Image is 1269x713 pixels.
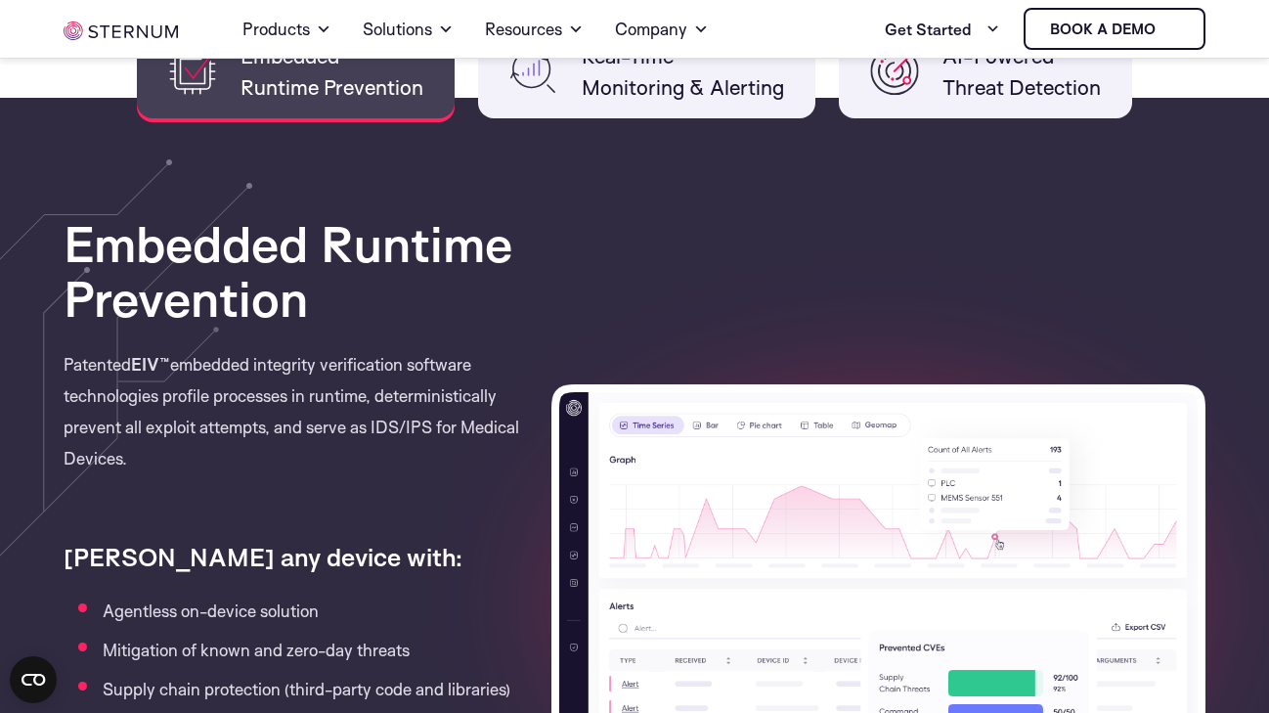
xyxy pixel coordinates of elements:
[1024,8,1205,50] a: Book a demo
[363,2,454,57] a: Solutions
[64,349,522,504] p: Patented embedded integrity verification software technologies profile processes in runtime, dete...
[64,22,178,41] img: sternum iot
[485,2,584,57] a: Resources
[168,47,217,96] img: EmbeddedRuntime Prevention
[64,512,522,572] h4: [PERSON_NAME] any device with:
[103,635,522,662] li: Mitigation of known and zero-day threats
[242,2,331,57] a: Products
[103,674,522,701] li: Supply chain protection (third-party code and libraries)
[615,2,709,57] a: Company
[103,596,522,623] li: Agentless on-device solution
[64,216,522,326] h3: Embedded Runtime Prevention
[1163,22,1179,37] img: sternum iot
[131,354,170,375] strong: EIV™
[870,47,919,96] img: AI-PoweredThreat Detection
[10,656,57,703] button: Open CMP widget
[885,10,1000,49] a: Get Started
[942,40,1101,103] span: AI-Powered Threat Detection
[582,40,784,103] span: Real-Time Monitoring & Alerting
[241,40,423,103] span: Embedded Runtime Prevention
[509,47,558,96] img: Real-TimeMonitoring & Alerting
